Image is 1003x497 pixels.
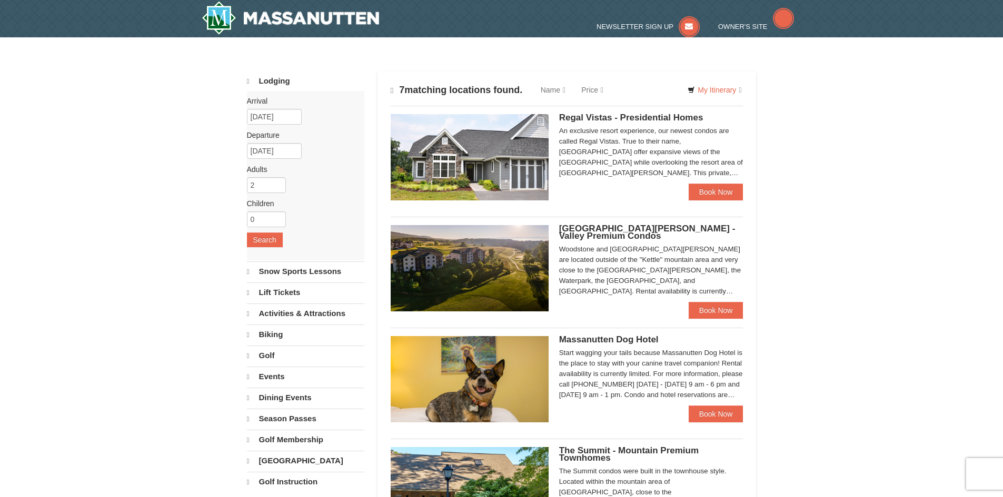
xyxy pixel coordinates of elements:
a: Golf Instruction [247,472,364,492]
span: Newsletter Sign Up [597,23,673,31]
a: Owner's Site [718,23,794,31]
label: Arrival [247,96,356,106]
div: Woodstone and [GEOGRAPHIC_DATA][PERSON_NAME] are located outside of the "Kettle" mountain area an... [559,244,743,297]
a: Book Now [689,302,743,319]
a: Season Passes [247,409,364,429]
a: Golf Membership [247,430,364,450]
a: Activities & Attractions [247,303,364,323]
a: [GEOGRAPHIC_DATA] [247,451,364,471]
a: My Itinerary [681,82,748,98]
a: Dining Events [247,388,364,408]
label: Adults [247,164,356,175]
a: Massanutten Resort [202,1,380,35]
span: Regal Vistas - Presidential Homes [559,113,703,123]
a: Book Now [689,184,743,200]
a: Price [573,79,611,100]
img: 19218991-1-902409a9.jpg [391,114,549,200]
img: 27428181-5-81c892a3.jpg [391,336,549,422]
span: Owner's Site [718,23,768,31]
label: Departure [247,130,356,140]
span: Massanutten Dog Hotel [559,334,659,344]
a: Lift Tickets [247,282,364,302]
a: Name [533,79,573,100]
span: [GEOGRAPHIC_DATA][PERSON_NAME] - Valley Premium Condos [559,224,736,241]
div: An exclusive resort experience, our newest condos are called Regal Vistas. True to their name, [G... [559,126,743,178]
a: Biking [247,324,364,344]
img: 19219041-4-ec11c166.jpg [391,225,549,311]
img: Massanutten Resort Logo [202,1,380,35]
a: Newsletter Sign Up [597,23,700,31]
div: Start wagging your tails because Massanutten Dog Hotel is the place to stay with your canine trav... [559,348,743,400]
button: Search [247,232,283,247]
a: Golf [247,346,364,366]
a: Events [247,367,364,387]
label: Children [247,198,356,209]
a: Book Now [689,405,743,422]
a: Lodging [247,72,364,91]
a: Snow Sports Lessons [247,261,364,281]
span: The Summit - Mountain Premium Townhomes [559,445,699,463]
